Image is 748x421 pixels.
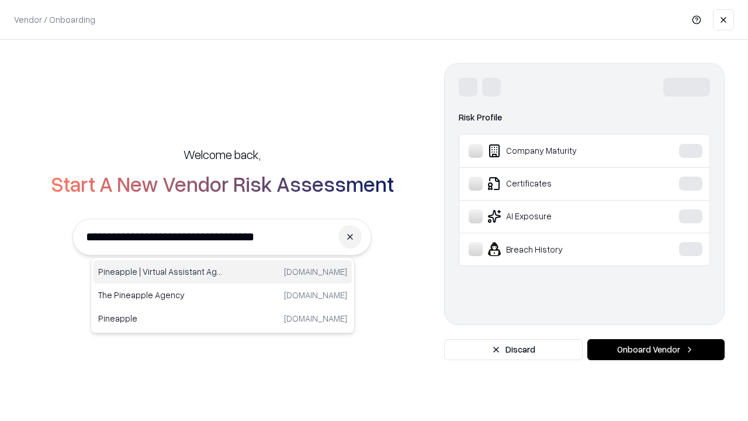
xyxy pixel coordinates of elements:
p: [DOMAIN_NAME] [284,265,347,278]
div: Certificates [469,177,643,191]
div: Suggestions [91,257,355,333]
div: Breach History [469,242,643,256]
p: [DOMAIN_NAME] [284,289,347,301]
button: Onboard Vendor [587,339,725,360]
button: Discard [444,339,583,360]
h2: Start A New Vendor Risk Assessment [51,172,394,195]
h5: Welcome back, [183,146,261,163]
div: Company Maturity [469,144,643,158]
p: Pineapple | Virtual Assistant Agency [98,265,223,278]
p: Vendor / Onboarding [14,13,95,26]
p: The Pineapple Agency [98,289,223,301]
p: Pineapple [98,312,223,325]
p: [DOMAIN_NAME] [284,312,347,325]
div: AI Exposure [469,209,643,223]
div: Risk Profile [459,111,710,125]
